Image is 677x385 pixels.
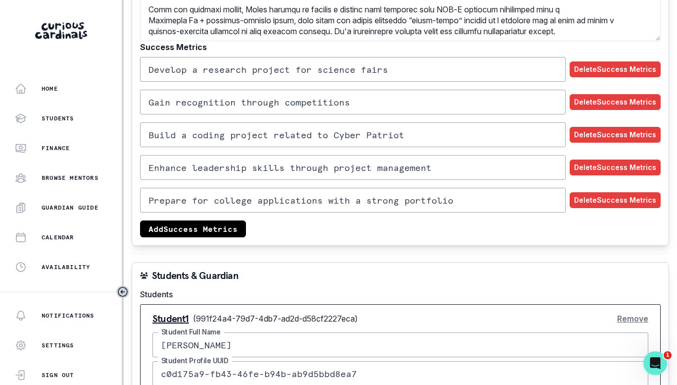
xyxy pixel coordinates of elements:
p: Students [42,114,74,122]
button: Toggle sidebar [116,285,129,298]
p: Browse Mentors [42,174,98,182]
button: DeleteSuccess Metrics [570,160,661,175]
button: DeleteSuccess Metrics [570,192,661,208]
span: 1 [664,351,672,359]
p: Settings [42,341,74,349]
p: Calendar [42,233,74,241]
iframe: Intercom live chat [643,351,667,375]
p: Student 1 [152,314,189,324]
button: AddSuccess Metrics [140,220,246,237]
p: Students & Guardian [152,271,239,280]
p: Home [42,85,58,93]
label: Students [140,288,655,300]
p: Availability [42,263,90,271]
button: DeleteSuccess Metrics [570,94,661,110]
button: DeleteSuccess Metrics [570,61,661,77]
p: Finance [42,144,70,152]
img: Curious Cardinals Logo [35,22,87,39]
p: ( 991f24a4-79d7-4db7-ad2d-d58cf2227eca ) [193,313,358,325]
p: Sign Out [42,371,74,379]
p: Guardian Guide [42,204,98,212]
p: Notifications [42,312,95,320]
label: Success Metrics [140,41,655,53]
button: Remove [617,309,648,329]
button: DeleteSuccess Metrics [570,127,661,143]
